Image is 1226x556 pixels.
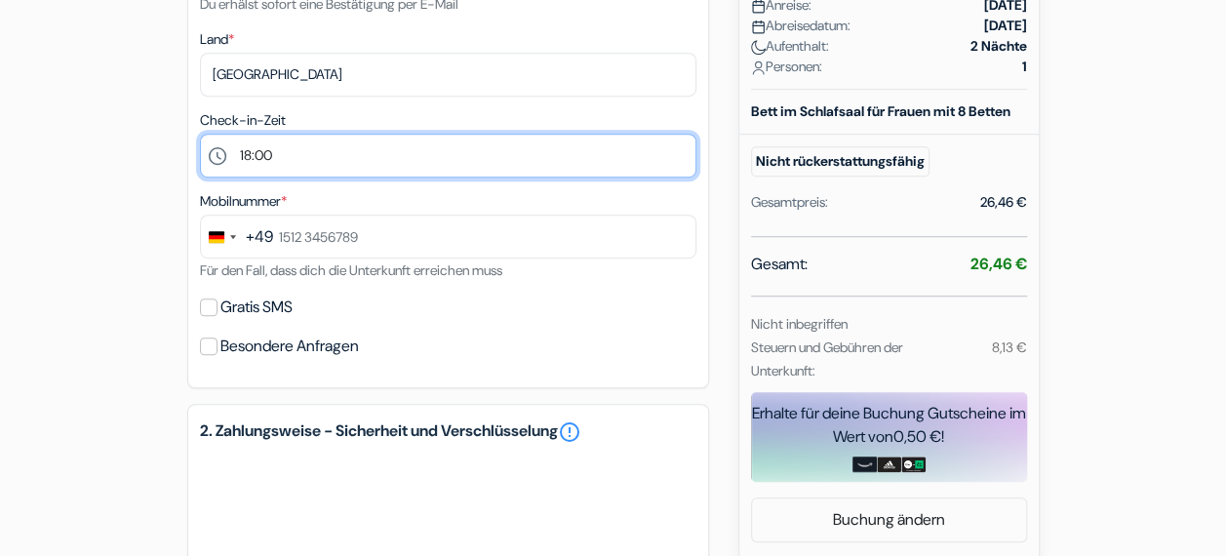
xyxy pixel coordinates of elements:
small: 8,13 € [991,338,1026,356]
label: Besondere Anfragen [220,333,359,360]
span: Abreisedatum: [751,16,850,36]
div: +49 [246,225,273,249]
label: Land [200,29,234,50]
strong: 1 [1022,57,1027,77]
small: Nicht inbegriffen [751,315,848,333]
strong: 2 Nächte [970,36,1027,57]
img: calendar.svg [751,20,766,34]
div: 26,46 € [980,192,1027,213]
strong: 26,46 € [970,254,1027,274]
label: Gratis SMS [220,294,293,321]
h5: 2. Zahlungsweise - Sicherheit und Verschlüsselung [200,420,696,444]
div: Gesamtpreis: [751,192,828,213]
span: Aufenthalt: [751,36,829,57]
img: uber-uber-eats-card.png [901,457,926,472]
label: Check-in-Zeit [200,110,286,131]
img: moon.svg [751,40,766,55]
img: user_icon.svg [751,60,766,75]
label: Mobilnummer [200,191,287,212]
b: Bett im Schlafsaal für Frauen mit 8 Betten [751,102,1010,120]
small: Steuern und Gebühren der Unterkunft: [751,338,903,379]
small: Für den Fall, dass dich die Unterkunft erreichen muss [200,261,502,279]
a: Buchung ändern [752,501,1026,538]
small: Nicht rückerstattungsfähig [751,146,929,177]
a: error_outline [558,420,581,444]
img: amazon-card-no-text.png [852,457,877,472]
div: Erhalte für deine Buchung Gutscheine im Wert von ! [751,402,1027,449]
span: Personen: [751,57,822,77]
button: Change country, selected Germany (+49) [201,216,273,258]
strong: [DATE] [984,16,1027,36]
img: adidas-card.png [877,457,901,472]
span: 0,50 € [893,426,941,447]
span: Gesamt: [751,253,808,276]
input: 1512 3456789 [200,215,696,258]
